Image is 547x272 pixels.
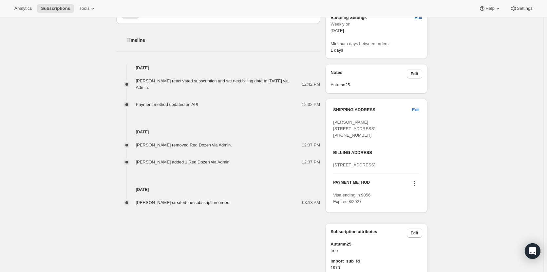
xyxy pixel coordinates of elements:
span: Help [485,6,494,11]
span: [STREET_ADDRESS] [333,162,375,167]
span: Payment method updated on API [136,102,198,107]
span: Analytics [14,6,32,11]
span: Minimum days between orders [330,41,422,47]
span: Subscriptions [41,6,70,11]
button: Help [475,4,505,13]
button: Settings [506,4,537,13]
span: Weekly on [330,21,422,27]
span: Edit [415,14,422,21]
button: Analytics [10,4,36,13]
span: [PERSON_NAME] reactivated subscription and set next billing date to [DATE] via Admin. [136,78,289,90]
span: 12:42 PM [302,81,320,88]
h3: Notes [330,69,407,78]
h4: [DATE] [116,186,320,193]
span: true [330,247,422,254]
button: Edit [411,12,426,23]
span: Edit [411,71,418,76]
span: [PERSON_NAME] created the subscription order. [136,200,229,205]
span: Tools [79,6,89,11]
span: 03:13 AM [302,199,320,206]
h6: Batching Settings [330,14,415,21]
span: 12:37 PM [302,142,320,148]
span: Autumn25 [330,241,422,247]
h3: SHIPPING ADDRESS [333,107,412,113]
h2: Timeline [127,37,320,43]
span: 12:32 PM [302,101,320,108]
span: 1 days [330,48,343,53]
div: Open Intercom Messenger [525,243,540,259]
button: Edit [407,229,422,238]
span: [PERSON_NAME] added 1 Red Dozen via Admin. [136,160,231,164]
span: Visa ending in 9856 Expires 8/2027 [333,193,370,204]
span: Edit [411,230,418,236]
span: 1970 [330,264,422,271]
span: 12:37 PM [302,159,320,165]
span: [PERSON_NAME] [STREET_ADDRESS] [PHONE_NUMBER] [333,120,375,138]
span: import_sub_id [330,258,422,264]
button: Tools [75,4,100,13]
button: Edit [407,69,422,78]
button: Edit [408,105,423,115]
h4: [DATE] [116,129,320,135]
h3: Subscription attributes [330,229,407,238]
span: Edit [412,107,419,113]
span: Settings [517,6,533,11]
span: [PERSON_NAME] removed Red Dozen via Admin. [136,143,232,147]
h4: [DATE] [116,65,320,71]
button: Subscriptions [37,4,74,13]
h3: PAYMENT METHOD [333,180,370,189]
span: Autumn25 [330,82,422,88]
span: [DATE] [330,28,344,33]
h3: BILLING ADDRESS [333,149,419,156]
